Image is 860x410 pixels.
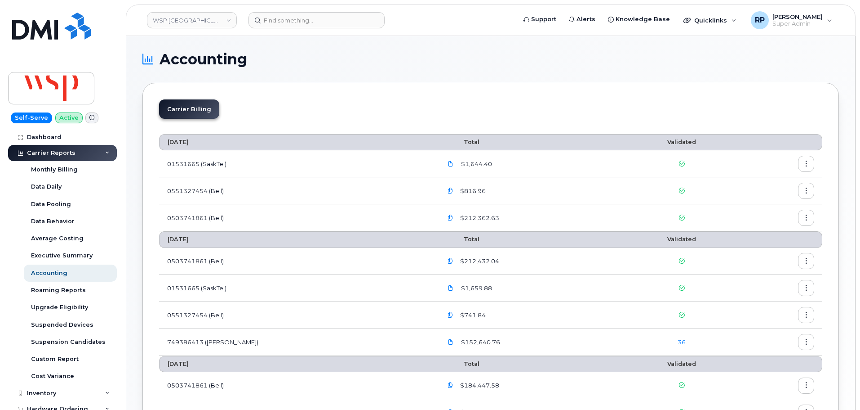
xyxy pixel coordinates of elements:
td: 0503741861 (Bell) [159,248,434,275]
td: 749386413 ([PERSON_NAME]) [159,329,434,356]
th: Validated [624,134,739,150]
th: [DATE] [159,231,434,248]
td: 0503741861 (Bell) [159,372,434,399]
td: 0551327454 (Bell) [159,302,434,329]
td: 01531665 (SaskTel) [159,150,434,177]
span: Total [442,139,479,145]
a: WSP.Sasktel.01531665.082025.pdf [442,156,459,171]
td: 01531665 (SaskTel) [159,275,434,302]
td: 0503741861 (Bell) [159,204,434,231]
span: Accounting [160,53,247,66]
span: $152,640.76 [459,338,500,347]
span: $184,447.58 [458,381,499,390]
span: Total [442,360,479,367]
th: [DATE] [159,134,434,150]
td: 0551327454 (Bell) [159,177,434,204]
span: $1,644.40 [459,160,492,168]
th: Validated [624,356,739,372]
th: Validated [624,231,739,248]
th: [DATE] [159,356,434,372]
a: WSP.Rogers-Jul27_2025-3027570767.pdf [442,334,459,350]
span: $1,659.88 [459,284,492,293]
a: 36 [678,338,686,346]
span: $212,362.63 [458,214,499,222]
span: $816.96 [458,187,486,195]
span: Total [442,236,479,243]
a: WSP.Sasktel.01531665.072025.pdf [442,280,459,296]
span: $741.84 [458,311,486,320]
span: $212,432.04 [458,257,499,266]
